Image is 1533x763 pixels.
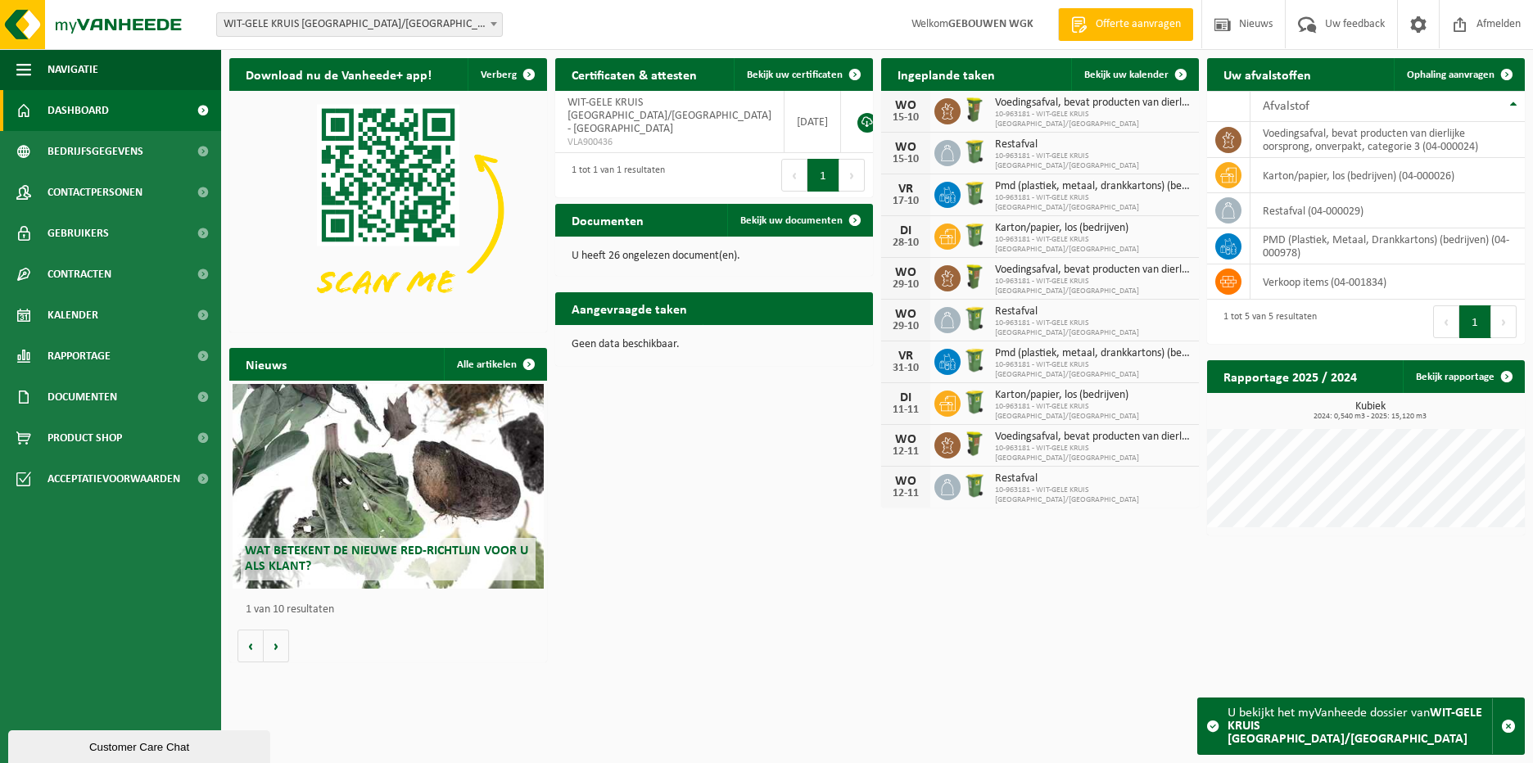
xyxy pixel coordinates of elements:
[889,404,922,416] div: 11-11
[995,110,1191,129] span: 10-963181 - WIT-GELE KRUIS [GEOGRAPHIC_DATA]/[GEOGRAPHIC_DATA]
[1407,70,1495,80] span: Ophaling aanvragen
[1058,8,1193,41] a: Offerte aanvragen
[47,90,109,131] span: Dashboard
[995,97,1191,110] span: Voedingsafval, bevat producten van dierlijke oorsprong, onverpakt, categorie 3
[889,141,922,154] div: WO
[889,196,922,207] div: 17-10
[217,13,502,36] span: WIT-GELE KRUIS OOST-VLAANDEREN/DENDERMONDE
[1459,305,1491,338] button: 1
[889,391,922,404] div: DI
[468,58,545,91] button: Verberg
[47,49,98,90] span: Navigatie
[1207,58,1327,90] h2: Uw afvalstoffen
[961,305,988,332] img: WB-0240-HPE-GN-51
[1228,698,1492,754] div: U bekijkt het myVanheede dossier van
[889,266,922,279] div: WO
[47,418,122,458] span: Product Shop
[1250,122,1525,158] td: voedingsafval, bevat producten van dierlijke oorsprong, onverpakt, categorie 3 (04-000024)
[47,172,142,213] span: Contactpersonen
[961,472,988,499] img: WB-0240-HPE-GN-51
[807,159,839,192] button: 1
[740,215,843,226] span: Bekijk uw documenten
[839,159,865,192] button: Next
[1215,401,1525,421] h3: Kubiek
[572,339,857,350] p: Geen data beschikbaar.
[568,136,771,149] span: VLA900436
[563,157,665,193] div: 1 tot 1 van 1 resultaten
[961,138,988,165] img: WB-0240-HPE-GN-51
[481,70,517,80] span: Verberg
[1071,58,1197,91] a: Bekijk uw kalender
[1215,413,1525,421] span: 2024: 0,540 m3 - 2025: 15,120 m3
[1207,360,1373,392] h2: Rapportage 2025 / 2024
[1433,305,1459,338] button: Previous
[961,96,988,124] img: WB-0060-HPE-GN-51
[948,18,1033,30] strong: GEBOUWEN WGK
[47,131,143,172] span: Bedrijfsgegevens
[889,321,922,332] div: 29-10
[229,58,448,90] h2: Download nu de Vanheede+ app!
[785,91,841,153] td: [DATE]
[961,346,988,374] img: WB-0240-HPE-GN-51
[995,318,1191,338] span: 10-963181 - WIT-GELE KRUIS [GEOGRAPHIC_DATA]/[GEOGRAPHIC_DATA]
[995,264,1191,277] span: Voedingsafval, bevat producten van dierlijke oorsprong, onverpakt, categorie 3
[555,292,703,324] h2: Aangevraagde taken
[444,348,545,381] a: Alle artikelen
[995,360,1191,380] span: 10-963181 - WIT-GELE KRUIS [GEOGRAPHIC_DATA]/[GEOGRAPHIC_DATA]
[47,458,180,499] span: Acceptatievoorwaarden
[961,221,988,249] img: WB-0240-HPE-GN-51
[889,237,922,249] div: 28-10
[881,58,1011,90] h2: Ingeplande taken
[889,308,922,321] div: WO
[229,348,303,380] h2: Nieuws
[1491,305,1517,338] button: Next
[889,154,922,165] div: 15-10
[246,604,539,616] p: 1 van 10 resultaten
[1394,58,1523,91] a: Ophaling aanvragen
[995,305,1191,318] span: Restafval
[237,630,264,662] button: Vorige
[1228,707,1482,746] strong: WIT-GELE KRUIS [GEOGRAPHIC_DATA]/[GEOGRAPHIC_DATA]
[781,159,807,192] button: Previous
[889,183,922,196] div: VR
[995,193,1191,213] span: 10-963181 - WIT-GELE KRUIS [GEOGRAPHIC_DATA]/[GEOGRAPHIC_DATA]
[47,213,109,254] span: Gebruikers
[216,12,503,37] span: WIT-GELE KRUIS OOST-VLAANDEREN/DENDERMONDE
[995,485,1191,505] span: 10-963181 - WIT-GELE KRUIS [GEOGRAPHIC_DATA]/[GEOGRAPHIC_DATA]
[47,377,117,418] span: Documenten
[264,630,289,662] button: Volgende
[889,363,922,374] div: 31-10
[1084,70,1169,80] span: Bekijk uw kalender
[889,350,922,363] div: VR
[889,224,922,237] div: DI
[889,475,922,488] div: WO
[995,389,1191,402] span: Karton/papier, los (bedrijven)
[1250,264,1525,300] td: verkoop items (04-001834)
[1263,100,1309,113] span: Afvalstof
[995,347,1191,360] span: Pmd (plastiek, metaal, drankkartons) (bedrijven)
[568,97,771,135] span: WIT-GELE KRUIS [GEOGRAPHIC_DATA]/[GEOGRAPHIC_DATA] - [GEOGRAPHIC_DATA]
[747,70,843,80] span: Bekijk uw certificaten
[245,544,528,573] span: Wat betekent de nieuwe RED-richtlijn voor u als klant?
[889,112,922,124] div: 15-10
[1403,360,1523,393] a: Bekijk rapportage
[734,58,871,91] a: Bekijk uw certificaten
[961,430,988,458] img: WB-0060-HPE-GN-51
[995,402,1191,422] span: 10-963181 - WIT-GELE KRUIS [GEOGRAPHIC_DATA]/[GEOGRAPHIC_DATA]
[8,727,274,763] iframe: chat widget
[1215,304,1317,340] div: 1 tot 5 van 5 resultaten
[1092,16,1185,33] span: Offerte aanvragen
[47,295,98,336] span: Kalender
[555,204,660,236] h2: Documenten
[995,277,1191,296] span: 10-963181 - WIT-GELE KRUIS [GEOGRAPHIC_DATA]/[GEOGRAPHIC_DATA]
[889,433,922,446] div: WO
[889,446,922,458] div: 12-11
[995,431,1191,444] span: Voedingsafval, bevat producten van dierlijke oorsprong, onverpakt, categorie 3
[229,91,547,329] img: Download de VHEPlus App
[995,180,1191,193] span: Pmd (plastiek, metaal, drankkartons) (bedrijven)
[995,151,1191,171] span: 10-963181 - WIT-GELE KRUIS [GEOGRAPHIC_DATA]/[GEOGRAPHIC_DATA]
[233,384,544,589] a: Wat betekent de nieuwe RED-richtlijn voor u als klant?
[1250,158,1525,193] td: karton/papier, los (bedrijven) (04-000026)
[47,254,111,295] span: Contracten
